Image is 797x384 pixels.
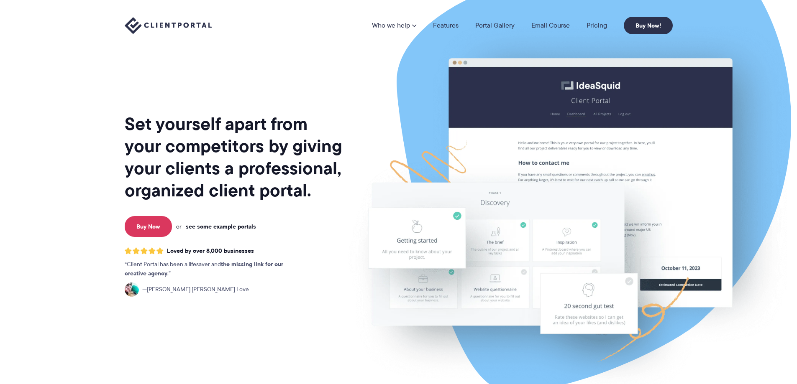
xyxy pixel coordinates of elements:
a: see some example portals [186,223,256,230]
a: Buy Now! [624,17,673,34]
a: Email Course [531,22,570,29]
span: Loved by over 8,000 businesses [167,247,254,254]
h1: Set yourself apart from your competitors by giving your clients a professional, organized client ... [125,113,344,201]
p: Client Portal has been a lifesaver and . [125,260,300,278]
a: Features [433,22,459,29]
span: or [176,223,182,230]
a: Pricing [587,22,607,29]
span: [PERSON_NAME] [PERSON_NAME] Love [142,285,249,294]
a: Portal Gallery [475,22,515,29]
strong: the missing link for our creative agency [125,259,283,278]
a: Who we help [372,22,416,29]
a: Buy Now [125,216,172,237]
